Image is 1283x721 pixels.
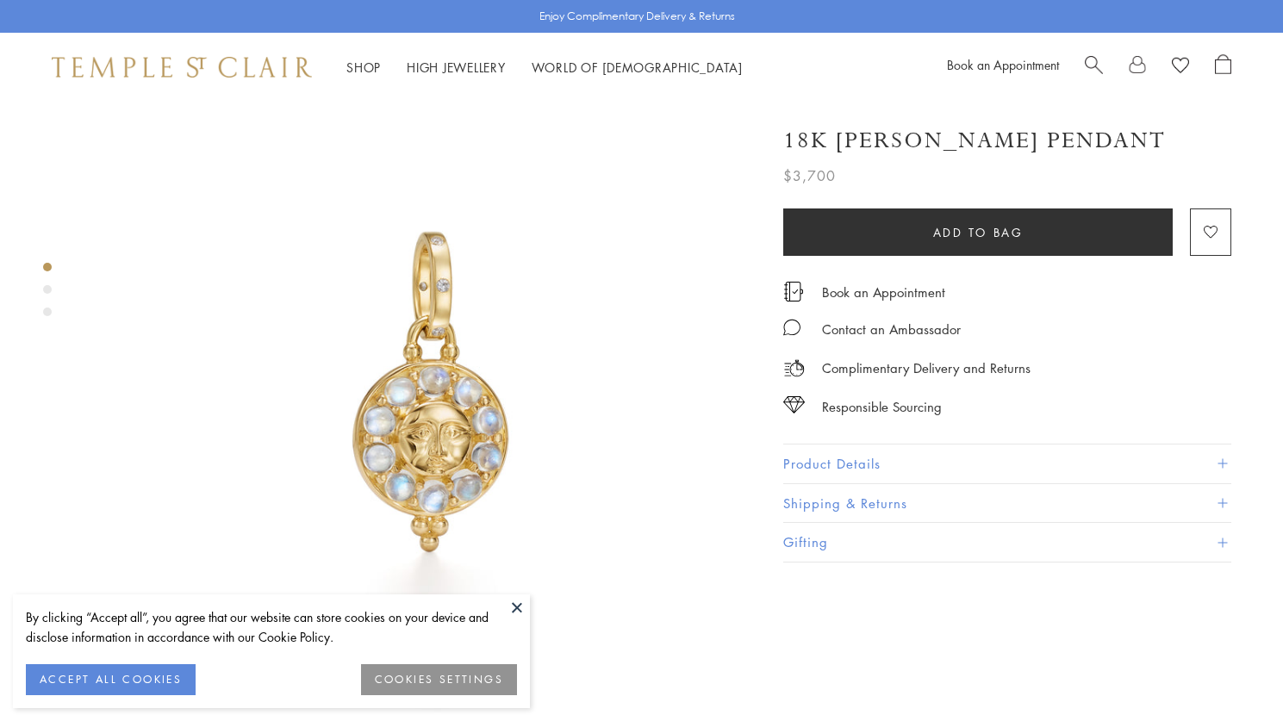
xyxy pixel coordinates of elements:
[783,396,805,413] img: icon_sourcing.svg
[1215,54,1231,80] a: Open Shopping Bag
[26,607,517,647] div: By clicking “Accept all”, you agree that our website can store cookies on your device and disclos...
[783,165,836,187] span: $3,700
[783,208,1173,256] button: Add to bag
[361,664,517,695] button: COOKIES SETTINGS
[43,258,52,330] div: Product gallery navigation
[783,126,1166,156] h1: 18K [PERSON_NAME] Pendant
[1085,54,1103,80] a: Search
[822,283,945,301] a: Book an Appointment
[783,319,800,336] img: MessageIcon-01_2.svg
[947,56,1059,73] a: Book an Appointment
[26,664,196,695] button: ACCEPT ALL COOKIES
[783,357,805,379] img: icon_delivery.svg
[783,444,1231,483] button: Product Details
[346,59,381,76] a: ShopShop
[783,282,804,301] img: icon_appointment.svg
[933,223,1024,242] span: Add to bag
[539,8,735,25] p: Enjoy Complimentary Delivery & Returns
[52,57,312,78] img: Temple St. Clair
[783,484,1231,523] button: Shipping & Returns
[532,59,743,76] a: World of [DEMOGRAPHIC_DATA]World of [DEMOGRAPHIC_DATA]
[407,59,506,76] a: High JewelleryHigh Jewellery
[783,523,1231,562] button: Gifting
[822,396,942,418] div: Responsible Sourcing
[1172,54,1189,80] a: View Wishlist
[346,57,743,78] nav: Main navigation
[822,319,961,340] div: Contact an Ambassador
[1197,640,1266,704] iframe: Gorgias live chat messenger
[822,357,1031,379] p: Complimentary Delivery and Returns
